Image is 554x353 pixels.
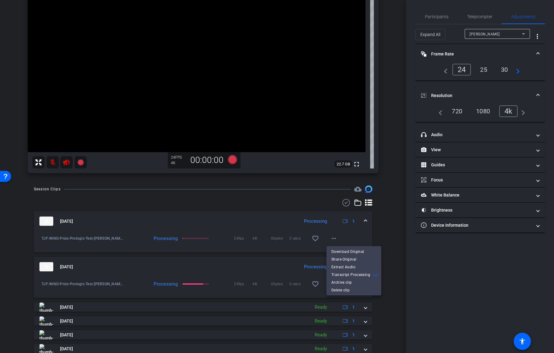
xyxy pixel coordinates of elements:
span: Download Original [331,248,376,255]
span: Delete clip [331,286,376,294]
span: Share Original [331,255,376,263]
span: Extract Audio [331,263,376,270]
span: Transcript Processing [331,271,371,278]
span: Archive clip [331,278,376,286]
